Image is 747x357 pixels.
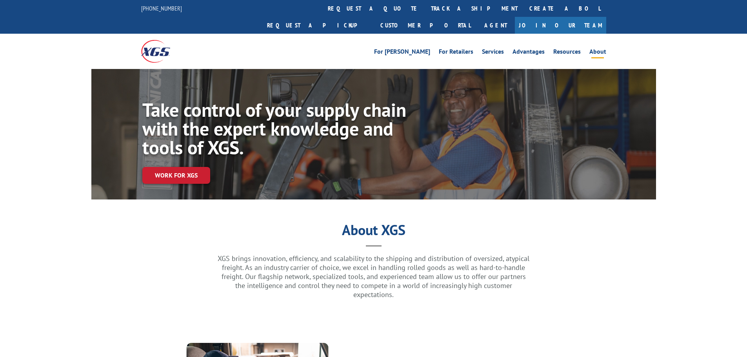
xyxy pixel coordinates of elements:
[142,167,210,184] a: Work for XGS
[91,225,656,239] h1: About XGS
[589,49,606,57] a: About
[374,17,476,34] a: Customer Portal
[142,100,408,161] h1: Take control of your supply chain with the expert knowledge and tools of XGS.
[141,4,182,12] a: [PHONE_NUMBER]
[513,49,545,57] a: Advantages
[553,49,581,57] a: Resources
[439,49,473,57] a: For Retailers
[374,49,430,57] a: For [PERSON_NAME]
[482,49,504,57] a: Services
[217,254,531,299] p: XGS brings innovation, efficiency, and scalability to the shipping and distribution of oversized,...
[515,17,606,34] a: Join Our Team
[261,17,374,34] a: Request a pickup
[476,17,515,34] a: Agent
